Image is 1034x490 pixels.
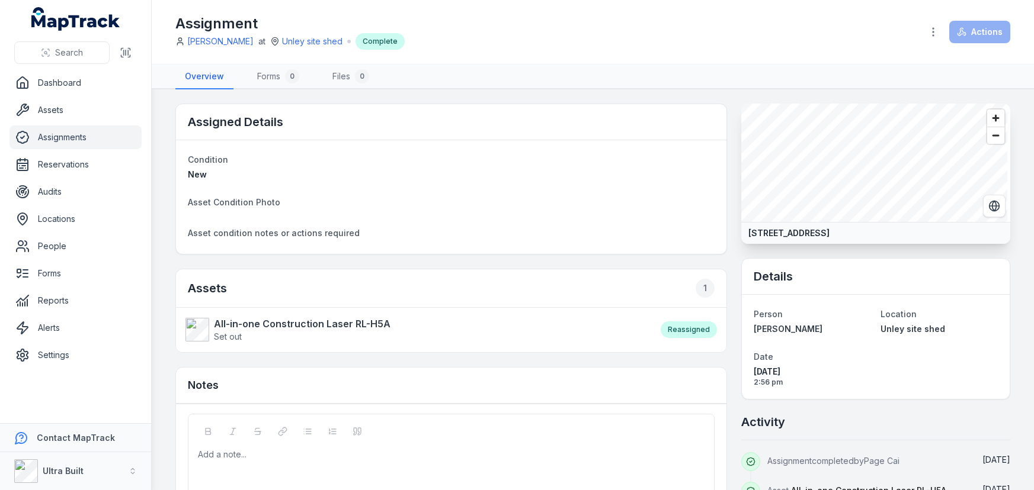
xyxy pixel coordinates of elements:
a: Reports [9,289,142,312]
span: New [188,169,207,179]
span: Asset Condition Photo [188,197,280,207]
time: 25/08/2025, 3:02:06 pm [982,454,1010,465]
span: Search [55,47,83,59]
div: 0 [285,69,299,83]
span: Condition [188,154,228,165]
h2: Details [754,268,793,285]
a: Files0 [323,65,379,89]
span: Date [754,352,773,362]
a: Audits [9,180,142,204]
h2: Assigned Details [188,114,283,130]
strong: All-in-one Construction Laser RL-H5A [214,317,390,331]
button: Zoom in [987,109,1004,127]
a: Forms [9,262,142,285]
a: Forms0 [248,65,309,89]
time: 25/08/2025, 2:56:39 pm [754,366,871,387]
div: Reassigned [661,321,717,338]
h3: Notes [188,377,219,394]
a: All-in-one Construction Laser RL-H5ASet out [185,317,649,343]
h1: Assignment [175,14,405,33]
div: 1 [696,279,715,298]
a: Reservations [9,153,142,176]
span: Location [881,309,917,319]
a: People [9,234,142,258]
h2: Activity [741,414,785,430]
a: Assets [9,98,142,122]
span: [DATE] [754,366,871,378]
div: 0 [355,69,369,83]
a: Alerts [9,316,142,340]
a: Unley site shed [881,323,998,335]
span: [DATE] [982,454,1010,465]
h2: Assets [188,279,715,298]
span: Person [754,309,783,319]
span: Assignment completed by Page Cai [767,456,899,466]
a: Settings [9,343,142,367]
strong: Ultra Built [43,466,84,476]
div: Complete [356,33,405,50]
strong: [STREET_ADDRESS] [748,227,830,239]
button: Switch to Satellite View [983,195,1006,217]
button: Zoom out [987,127,1004,144]
span: at [258,36,265,47]
span: Set out [214,331,242,341]
button: Search [14,41,110,64]
a: Locations [9,207,142,231]
a: Assignments [9,125,142,149]
span: Unley site shed [881,324,945,334]
span: Asset condition notes or actions required [188,228,360,238]
strong: Contact MapTrack [37,433,115,443]
canvas: Map [741,104,1007,222]
a: Overview [175,65,233,89]
a: MapTrack [31,7,120,31]
a: Unley site shed [282,36,342,47]
span: 2:56 pm [754,378,871,387]
a: Dashboard [9,71,142,95]
a: [PERSON_NAME] [187,36,254,47]
a: [PERSON_NAME] [754,323,871,335]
